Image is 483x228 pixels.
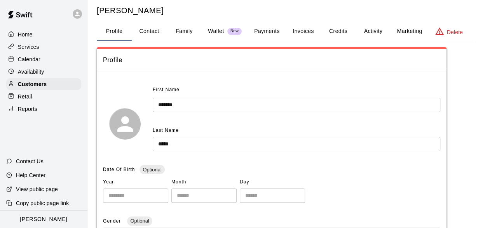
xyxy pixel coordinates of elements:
[18,43,39,51] p: Services
[127,218,152,224] span: Optional
[132,22,167,41] button: Contact
[447,28,463,36] p: Delete
[153,84,180,96] span: First Name
[6,66,81,78] a: Availability
[18,68,44,76] p: Availability
[18,31,33,38] p: Home
[103,218,122,224] span: Gender
[18,105,37,113] p: Reports
[6,78,81,90] a: Customers
[227,29,242,34] span: New
[6,29,81,40] a: Home
[97,22,132,41] button: Profile
[171,176,237,188] span: Month
[321,22,356,41] button: Credits
[6,91,81,102] a: Retail
[18,80,47,88] p: Customers
[286,22,321,41] button: Invoices
[103,176,168,188] span: Year
[16,171,45,179] p: Help Center
[208,27,224,35] p: Wallet
[167,22,202,41] button: Family
[16,199,69,207] p: Copy public page link
[103,167,135,172] span: Date Of Birth
[20,215,67,223] p: [PERSON_NAME]
[6,41,81,53] a: Services
[16,185,58,193] p: View public page
[97,5,474,16] h5: [PERSON_NAME]
[18,55,40,63] p: Calendar
[248,22,286,41] button: Payments
[153,128,179,133] span: Last Name
[356,22,391,41] button: Activity
[240,176,305,188] span: Day
[16,157,44,165] p: Contact Us
[139,167,164,173] span: Optional
[6,54,81,65] a: Calendar
[97,22,474,41] div: basic tabs example
[103,55,440,65] span: Profile
[18,93,32,100] p: Retail
[391,22,428,41] button: Marketing
[6,103,81,115] a: Reports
